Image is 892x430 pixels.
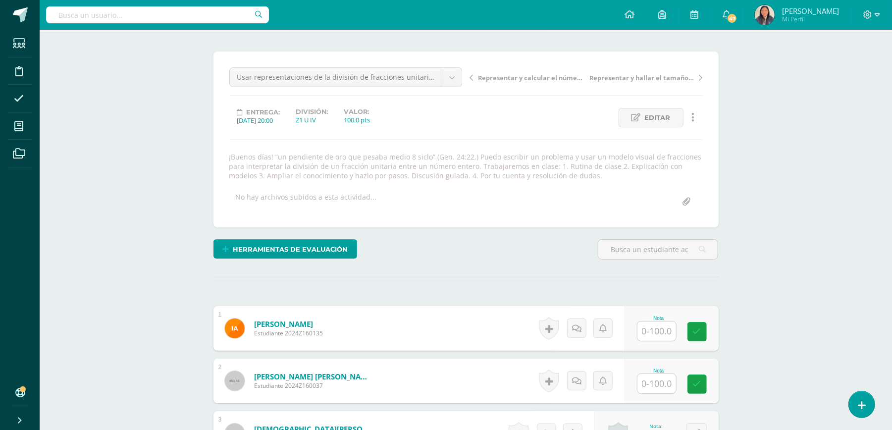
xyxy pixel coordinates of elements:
[344,108,370,115] label: Valor:
[470,72,586,82] a: Representar y calcular el número de partes iguales
[233,240,348,259] span: Herramientas de evaluación
[727,13,737,24] span: 47
[296,108,328,115] label: División:
[782,15,839,23] span: Mi Perfil
[478,73,583,82] span: Representar y calcular el número de partes iguales
[586,72,703,82] a: Representar y hallar el tamaño de partes iguales
[237,68,435,87] span: Usar representaciones de la división de fracciones unitarias entre números enteros
[236,192,377,212] div: No hay archivos subidos a esta actividad...
[46,6,269,23] input: Busca un usuario...
[598,240,718,259] input: Busca un estudiante aquí...
[213,239,357,259] a: Herramientas de evaluación
[637,423,676,430] div: Nota:
[782,6,839,16] span: [PERSON_NAME]
[637,322,676,341] input: 0-100.0
[247,108,280,116] span: Entrega:
[225,371,245,391] img: 45x45
[344,115,370,124] div: 100.0 pts
[237,116,280,125] div: [DATE] 20:00
[254,319,323,329] a: [PERSON_NAME]
[637,316,681,321] div: Nota
[254,381,373,390] span: Estudiante 2024Z160037
[230,68,462,87] a: Usar representaciones de la división de fracciones unitarias entre números enteros
[589,73,694,82] span: Representar y hallar el tamaño de partes iguales
[645,108,671,127] span: Editar
[637,374,676,393] input: 0-100.0
[225,152,707,180] div: ¡Buenos días! “un pendiente de oro que pesaba medio 8 siclo” (Gen. 24:22.) Puedo escribir un prob...
[225,319,245,338] img: ac7a05bc1d3a837d704371df41ed42a5.png
[637,368,681,374] div: Nota
[254,329,323,337] span: Estudiante 2024Z160135
[296,115,328,124] div: Z1 U IV
[254,372,373,381] a: [PERSON_NAME] [PERSON_NAME]
[755,5,775,25] img: 053f0824b320b518b52f6bf93d3dd2bd.png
